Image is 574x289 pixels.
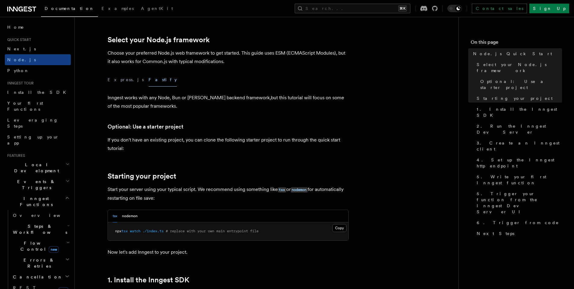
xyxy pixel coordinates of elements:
span: Next.js [7,46,36,51]
h4: On this page [471,39,562,48]
a: Home [5,22,71,33]
span: Starting your project [477,95,553,101]
span: Quick start [5,37,31,42]
span: Examples [102,6,134,11]
a: Python [5,65,71,76]
span: Your first Functions [7,101,43,112]
span: Optional: Use a starter project [480,78,562,91]
a: Select your Node.js framework [474,59,562,76]
a: Your first Functions [5,98,71,115]
span: watch [130,229,140,233]
span: Leveraging Steps [7,118,58,129]
span: Cancellation [11,274,63,280]
button: Express.js [108,73,144,87]
span: Node.js [7,57,36,62]
button: nodemon [122,210,138,222]
span: 4. Set up the Inngest http endpoint [477,157,562,169]
button: Inngest Functions [5,193,71,210]
span: Steps & Workflows [11,223,67,235]
kbd: ⌘K [398,5,407,11]
span: Overview [13,213,75,218]
span: Inngest tour [5,81,34,86]
p: Now let's add Inngest to your project. [108,248,349,256]
span: 6. Trigger from code [477,220,559,226]
a: Next.js [5,43,71,54]
a: 6. Trigger from code [474,217,562,228]
span: Python [7,68,29,73]
span: Node.js Quick Start [473,51,552,57]
code: nodemon [291,187,308,192]
button: tsx [113,210,117,222]
a: Overview [11,210,71,221]
span: Local Development [5,162,66,174]
p: Inngest works with any Node, Bun or [PERSON_NAME] backend framework,but this tutorial will focus ... [108,94,349,110]
span: Features [5,153,25,158]
p: Choose your preferred Node.js web framework to get started. This guide uses ESM (ECMAScript Modul... [108,49,349,66]
button: Cancellation [11,272,71,282]
a: Select your Node.js framework [108,36,210,44]
button: Copy [332,224,347,232]
span: 5. Write your first Inngest function [477,174,562,186]
p: Start your server using your typical script. We recommend using something like or for automatical... [108,185,349,202]
button: Events & Triggers [5,176,71,193]
button: Flow Controlnew [11,238,71,255]
a: Documentation [41,2,98,17]
span: 1. Install the Inngest SDK [477,106,562,118]
a: Optional: Use a starter project [478,76,562,93]
a: Install the SDK [5,87,71,98]
span: npx [115,229,121,233]
p: If you don't have an existing project, you can clone the following starter project to run through... [108,136,349,153]
a: AgentKit [137,2,177,16]
span: ./index.ts [143,229,164,233]
a: Node.js [5,54,71,65]
span: Documentation [45,6,94,11]
a: Contact sales [472,4,527,13]
span: tsx [121,229,128,233]
a: 1. Install the Inngest SDK [474,104,562,121]
a: 5. Trigger your function from the Inngest Dev Server UI [474,188,562,217]
a: 1. Install the Inngest SDK [108,276,189,284]
a: 5. Write your first Inngest function [474,171,562,188]
a: 3. Create an Inngest client [474,138,562,154]
code: tsx [278,187,286,192]
button: Search...⌘K [295,4,410,13]
a: Leveraging Steps [5,115,71,132]
span: Events & Triggers [5,179,66,191]
span: Setting up your app [7,135,59,145]
a: Next Steps [474,228,562,239]
a: Starting your project [108,172,176,180]
a: Node.js Quick Start [471,48,562,59]
span: Install the SDK [7,90,70,95]
a: 4. Set up the Inngest http endpoint [474,154,562,171]
button: Local Development [5,159,71,176]
span: new [49,246,59,253]
a: tsx [278,186,286,192]
span: 2. Run the Inngest Dev Server [477,123,562,135]
span: Errors & Retries [11,257,65,269]
a: 2. Run the Inngest Dev Server [474,121,562,138]
span: Select your Node.js framework [477,62,562,74]
span: 3. Create an Inngest client [477,140,562,152]
button: Steps & Workflows [11,221,71,238]
button: Errors & Retries [11,255,71,272]
span: Next Steps [477,230,514,237]
span: 5. Trigger your function from the Inngest Dev Server UI [477,191,562,215]
a: Examples [98,2,137,16]
button: Toggle dark mode [447,5,462,12]
a: Starting your project [474,93,562,104]
span: Home [7,24,24,30]
span: AgentKit [141,6,173,11]
a: Setting up your app [5,132,71,148]
span: # replace with your own main entrypoint file [166,229,259,233]
span: Inngest Functions [5,195,65,208]
button: Fastify [149,73,177,87]
a: nodemon [291,186,308,192]
a: Optional: Use a starter project [108,122,183,131]
span: Flow Control [11,240,66,252]
a: Sign Up [529,4,569,13]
